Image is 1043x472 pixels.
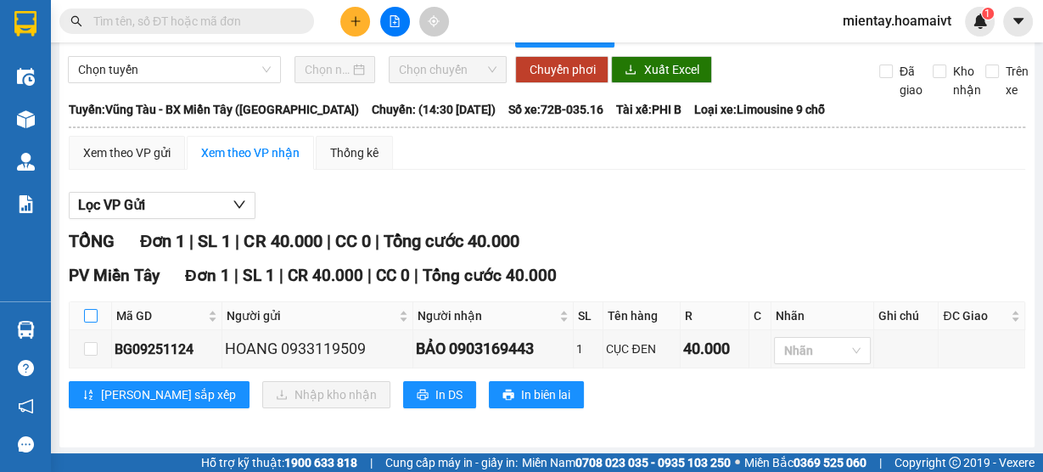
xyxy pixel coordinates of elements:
span: ĐC Giao [943,306,1007,325]
strong: 0369 525 060 [793,456,866,469]
b: Tuyến: Vũng Tàu - BX Miền Tây ([GEOGRAPHIC_DATA]) [69,103,359,116]
img: icon-new-feature [973,14,988,29]
span: aim [428,15,440,27]
span: printer [502,389,514,402]
div: CỤC ĐEN [606,340,677,358]
div: Thống kê [330,143,379,162]
span: Miền Nam [522,453,731,472]
span: question-circle [18,360,34,376]
div: Xem theo VP nhận [201,143,300,162]
span: notification [18,398,34,414]
span: CC 0 [376,266,410,285]
span: Chọn tuyến [78,57,271,82]
span: mientay.hoamaivt [829,10,965,31]
th: Tên hàng [603,302,681,330]
img: logo-vxr [14,11,36,37]
span: | [370,453,373,472]
sup: 1 [982,8,994,20]
span: Chuyến: (14:30 [DATE]) [372,100,496,119]
span: | [374,231,379,251]
span: Chọn chuyến [399,57,497,82]
div: BG09251124 [115,339,219,360]
button: Chuyển phơi [515,56,608,83]
span: caret-down [1011,14,1026,29]
span: | [326,231,330,251]
span: sort-ascending [82,389,94,402]
td: BG09251124 [112,330,222,368]
span: | [367,266,372,285]
button: aim [419,7,449,37]
span: | [189,231,193,251]
span: down [233,198,246,211]
th: SL [574,302,603,330]
img: solution-icon [17,195,35,213]
input: Chọn ngày [305,60,350,79]
span: | [279,266,283,285]
span: Tổng cước 40.000 [383,231,519,251]
span: download [625,64,636,77]
span: Miền Bắc [744,453,866,472]
span: copyright [949,457,961,469]
div: BẢO 0903169443 [416,337,571,361]
span: [PERSON_NAME] sắp xếp [101,385,236,404]
strong: 1900 633 818 [284,456,357,469]
button: file-add [380,7,410,37]
span: | [235,231,239,251]
button: Lọc VP Gửi [69,192,255,219]
span: PV Miền Tây [69,266,160,285]
span: Số xe: 72B-035.16 [508,100,603,119]
span: Cung cấp máy in - giấy in: [385,453,518,472]
button: printerIn biên lai [489,381,584,408]
span: file-add [389,15,401,27]
img: warehouse-icon [17,153,35,171]
button: sort-ascending[PERSON_NAME] sắp xếp [69,381,250,408]
span: Xuất Excel [643,60,698,79]
span: search [70,15,82,27]
span: | [234,266,238,285]
button: downloadNhập kho nhận [262,381,390,408]
span: Người nhận [418,306,557,325]
div: Xem theo VP gửi [83,143,171,162]
span: Kho nhận [946,62,988,99]
input: Tìm tên, số ĐT hoặc mã đơn [93,12,294,31]
span: Đã giao [893,62,929,99]
span: Loại xe: Limousine 9 chỗ [694,100,825,119]
span: SL 1 [198,231,231,251]
img: warehouse-icon [17,110,35,128]
button: plus [340,7,370,37]
span: CR 40.000 [288,266,363,285]
span: In DS [435,385,463,404]
div: HOANG 0933119509 [225,337,410,361]
span: Tổng cước 40.000 [423,266,557,285]
div: 40.000 [683,337,746,361]
span: Tài xế: PHI B [616,100,681,119]
th: R [681,302,749,330]
span: Đơn 1 [185,266,230,285]
img: warehouse-icon [17,321,35,339]
span: Đơn 1 [140,231,185,251]
span: ⚪️ [735,459,740,466]
span: TỔNG [69,231,115,251]
span: CC 0 [334,231,370,251]
span: | [879,453,882,472]
div: Nhãn [776,306,869,325]
span: In biên lai [521,385,570,404]
strong: 0708 023 035 - 0935 103 250 [575,456,731,469]
span: Mã GD [116,306,205,325]
span: SL 1 [243,266,275,285]
div: 1 [576,340,600,358]
th: Ghi chú [874,302,939,330]
span: Trên xe [999,62,1035,99]
span: Lọc VP Gửi [78,194,145,216]
span: Người gửi [227,306,395,325]
button: downloadXuất Excel [611,56,712,83]
span: message [18,436,34,452]
span: printer [417,389,429,402]
button: printerIn DS [403,381,476,408]
th: C [749,302,771,330]
button: caret-down [1003,7,1033,37]
span: plus [350,15,362,27]
span: | [414,266,418,285]
span: Hỗ trợ kỹ thuật: [201,453,357,472]
span: 1 [984,8,990,20]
